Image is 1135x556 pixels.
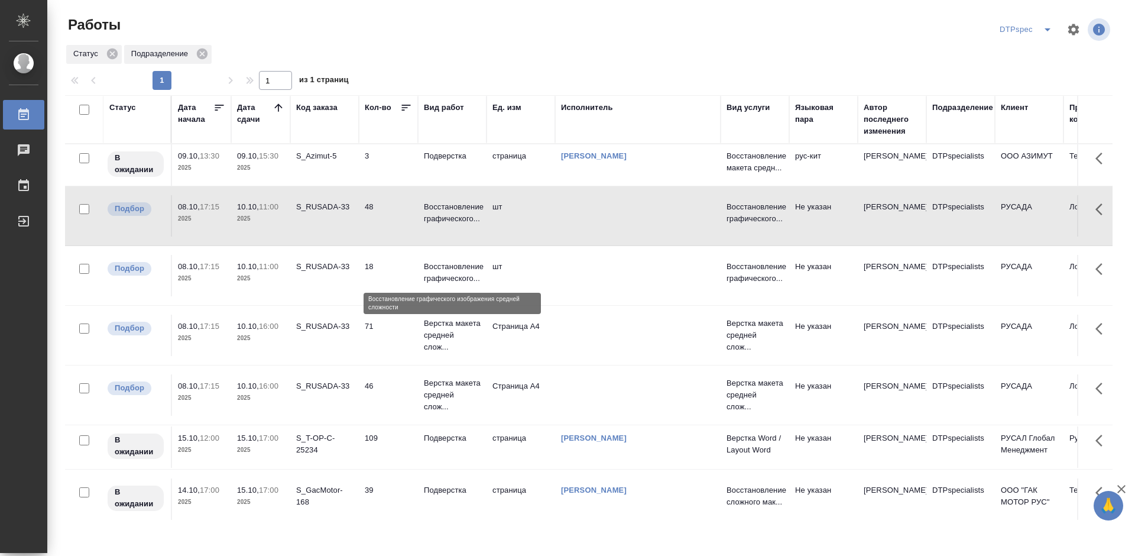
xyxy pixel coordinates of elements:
[296,261,353,273] div: S_RUSADA-33
[178,382,200,390] p: 08.10,
[359,315,418,356] td: 71
[1088,426,1117,455] button: Здесь прячутся важные кнопки
[178,273,225,285] p: 2025
[727,102,770,114] div: Вид услуги
[259,322,278,331] p: 16:00
[178,486,200,494] p: 14.10,
[487,426,555,468] td: страница
[795,102,852,125] div: Языковая пара
[106,150,165,178] div: Исполнитель назначен, приступать к работе пока рано
[178,151,200,160] p: 09.10,
[178,392,225,404] p: 2025
[259,486,278,494] p: 17:00
[727,261,783,285] p: Восстановление графического...
[727,201,783,225] p: Восстановление графического...
[73,48,102,60] p: Статус
[131,48,192,60] p: Подразделение
[424,377,481,413] p: Верстка макета средней слож...
[424,201,481,225] p: Восстановление графического...
[1063,255,1132,296] td: Локализация
[1001,102,1028,114] div: Клиент
[789,426,858,468] td: Не указан
[789,479,858,520] td: Не указан
[115,434,157,458] p: В ожидании
[561,434,627,442] a: [PERSON_NAME]
[926,144,995,186] td: DTPspecialists
[259,382,278,390] p: 16:00
[178,444,225,456] p: 2025
[1088,479,1117,507] button: Здесь прячутся важные кнопки
[789,144,858,186] td: рус-кит
[200,322,219,331] p: 17:15
[487,479,555,520] td: страница
[178,262,200,271] p: 08.10,
[237,322,259,331] p: 10.10,
[727,318,783,353] p: Верстка макета средней слож...
[1001,150,1058,162] p: ООО АЗИМУТ
[359,374,418,416] td: 46
[200,151,219,160] p: 13:30
[115,263,144,274] p: Подбор
[296,102,338,114] div: Код заказа
[178,202,200,211] p: 08.10,
[1063,479,1132,520] td: Технический
[200,486,219,494] p: 17:00
[487,144,555,186] td: страница
[237,496,284,508] p: 2025
[359,144,418,186] td: 3
[200,434,219,442] p: 12:00
[1088,144,1117,173] button: Здесь прячутся важные кнопки
[1098,493,1118,518] span: 🙏
[1063,374,1132,416] td: Локализация
[858,144,926,186] td: [PERSON_NAME]
[124,45,212,64] div: Подразделение
[237,382,259,390] p: 10.10,
[932,102,993,114] div: Подразделение
[926,479,995,520] td: DTPspecialists
[926,374,995,416] td: DTPspecialists
[926,195,995,237] td: DTPspecialists
[492,102,521,114] div: Ед. изм
[237,434,259,442] p: 15.10,
[487,255,555,296] td: шт
[115,152,157,176] p: В ожидании
[1063,315,1132,356] td: Локализация
[1088,195,1117,224] button: Здесь прячутся важные кнопки
[115,382,144,394] p: Подбор
[864,102,920,137] div: Автор последнего изменения
[237,444,284,456] p: 2025
[359,426,418,468] td: 109
[106,321,165,337] div: Можно подбирать исполнителей
[1001,201,1058,213] p: РУСАДА
[359,479,418,520] td: 39
[359,195,418,237] td: 48
[1001,321,1058,332] p: РУСАДА
[178,162,225,174] p: 2025
[65,15,121,34] span: Работы
[424,150,481,162] p: Подверстка
[106,261,165,277] div: Можно подбирать исполнителей
[926,315,995,356] td: DTPspecialists
[106,484,165,512] div: Исполнитель назначен, приступать к работе пока рано
[259,202,278,211] p: 11:00
[1069,102,1126,125] div: Проектная команда
[487,195,555,237] td: шт
[424,484,481,496] p: Подверстка
[1001,484,1058,508] p: ООО "ГАК МОТОР РУС"
[1059,15,1088,44] span: Настроить таблицу
[926,426,995,468] td: DTPspecialists
[1063,195,1132,237] td: Локализация
[858,426,926,468] td: [PERSON_NAME]
[106,380,165,396] div: Можно подбирать исполнителей
[727,377,783,413] p: Верстка макета средней слож...
[115,203,144,215] p: Подбор
[424,261,481,285] p: Восстановление графического...
[237,202,259,211] p: 10.10,
[296,484,353,508] div: S_GacMotor-168
[115,486,157,510] p: В ожидании
[359,255,418,296] td: 18
[178,496,225,508] p: 2025
[178,322,200,331] p: 08.10,
[858,374,926,416] td: [PERSON_NAME]
[237,486,259,494] p: 15.10,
